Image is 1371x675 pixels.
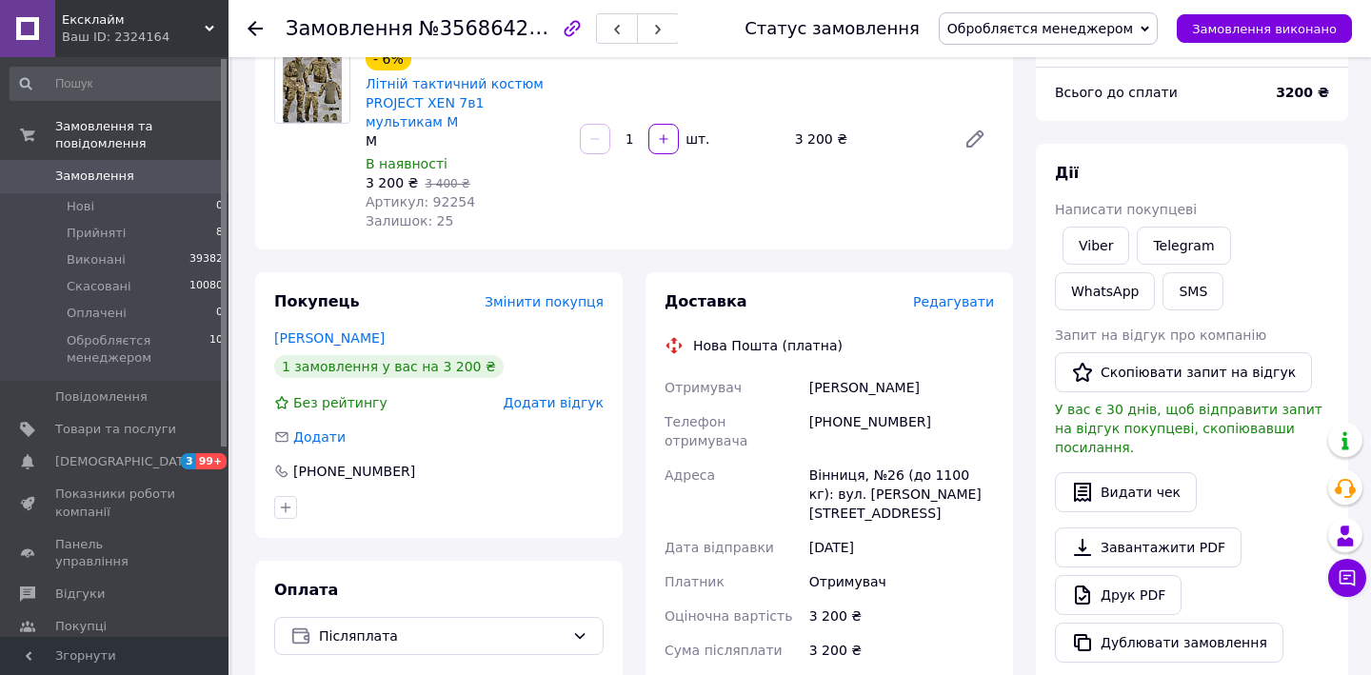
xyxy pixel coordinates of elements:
input: Пошук [10,67,225,101]
span: Написати покупцеві [1055,202,1197,217]
div: 3 200 ₴ [805,599,998,633]
span: Додати відгук [504,395,604,410]
span: Замовлення [55,168,134,185]
span: Ексклайм [62,11,205,29]
span: 0 [216,305,223,322]
span: 3 [181,453,196,469]
div: Статус замовлення [745,19,920,38]
span: Отримувач [665,380,742,395]
span: Доставка [665,292,747,310]
span: Покупець [274,292,360,310]
button: Скопіювати запит на відгук [1055,352,1312,392]
div: Вінниця, №26 (до 1100 кг): вул. [PERSON_NAME][STREET_ADDRESS] [805,458,998,530]
a: Літній тактичний костюм PROJECT XEN 7в1 мультикам M [366,76,544,129]
span: Повідомлення [55,388,148,406]
span: Платник [665,574,725,589]
button: Дублювати замовлення [1055,623,1283,663]
span: Замовлення та повідомлення [55,118,228,152]
span: Оплата [274,581,338,599]
a: Друк PDF [1055,575,1182,615]
div: Ваш ID: 2324164 [62,29,228,46]
a: WhatsApp [1055,272,1155,310]
span: Змінити покупця [485,294,604,309]
span: Скасовані [67,278,131,295]
span: 10 [209,332,223,367]
span: Всього до сплати [1055,85,1178,100]
span: Нові [67,198,94,215]
a: Редагувати [956,120,994,158]
span: 0 [216,198,223,215]
img: Літній тактичний костюм PROJECT XEN 7в1 мультикам M [283,49,342,123]
span: 39382 [189,251,223,268]
span: Дії [1055,164,1079,182]
a: [PERSON_NAME] [274,330,385,346]
div: Нова Пошта (платна) [688,336,847,355]
span: [DEMOGRAPHIC_DATA] [55,453,196,470]
div: Повернутися назад [248,19,263,38]
span: Показники роботи компанії [55,486,176,520]
a: Viber [1063,227,1129,265]
div: 3 200 ₴ [805,633,998,667]
span: Редагувати [913,294,994,309]
b: 3200 ₴ [1276,85,1329,100]
div: M [366,131,565,150]
span: Залишок: 25 [366,213,453,228]
span: Сума післяплати [665,643,783,658]
a: Telegram [1137,227,1230,265]
span: №356864241 [419,16,554,40]
span: Післяплата [319,625,565,646]
div: [DATE] [805,530,998,565]
div: Отримувач [805,565,998,599]
div: - 6% [366,48,411,70]
button: Видати чек [1055,472,1197,512]
span: Телефон отримувача [665,414,747,448]
span: Адреса [665,467,715,483]
div: [PHONE_NUMBER] [291,462,417,481]
a: Завантажити PDF [1055,527,1242,567]
div: [PERSON_NAME] [805,370,998,405]
span: Товари та послуги [55,421,176,438]
span: Дата відправки [665,540,774,555]
span: Прийняті [67,225,126,242]
button: Замовлення виконано [1177,14,1352,43]
span: Обробляєтся менеджером [67,332,209,367]
span: Без рейтингу [293,395,387,410]
span: Обробляєтся менеджером [947,21,1133,36]
span: Запит на відгук про компанію [1055,328,1266,343]
span: 10080 [189,278,223,295]
span: В наявності [366,156,447,171]
span: Покупці [55,618,107,635]
span: У вас є 30 днів, щоб відправити запит на відгук покупцеві, скопіювавши посилання. [1055,402,1322,455]
span: 3 400 ₴ [425,177,469,190]
div: [PHONE_NUMBER] [805,405,998,458]
span: Замовлення [286,17,413,40]
span: Відгуки [55,586,105,603]
div: шт. [681,129,711,149]
span: Оплачені [67,305,127,322]
span: Виконані [67,251,126,268]
button: SMS [1162,272,1223,310]
span: 3 200 ₴ [366,175,418,190]
div: 3 200 ₴ [787,126,948,152]
div: 1 замовлення у вас на 3 200 ₴ [274,355,504,378]
span: Оціночна вартість [665,608,792,624]
span: Артикул: 92254 [366,194,475,209]
span: Додати [293,429,346,445]
span: 8 [216,225,223,242]
span: Панель управління [55,536,176,570]
span: Замовлення виконано [1192,22,1337,36]
span: 99+ [196,453,228,469]
button: Чат з покупцем [1328,559,1366,597]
